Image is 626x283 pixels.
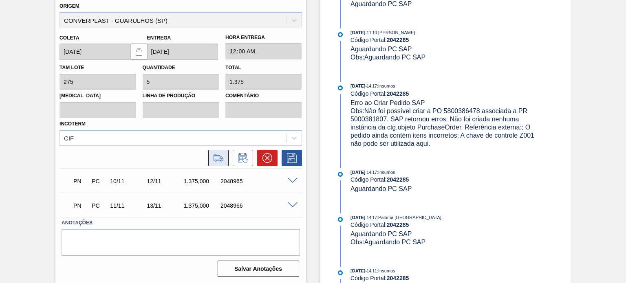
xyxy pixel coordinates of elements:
div: Informar alteração no pedido [229,150,253,166]
span: - 14:17 [366,170,377,175]
label: Origem [60,3,79,9]
div: Ir para Composição de Carga [204,150,229,166]
label: Anotações [62,217,300,229]
span: : Insumos [377,268,395,273]
div: Salvar Pedido [278,150,302,166]
div: Código Portal: [350,37,544,43]
span: - 14:17 [366,215,377,220]
span: [DATE] [350,268,365,273]
div: 1.375,000 [182,202,222,209]
div: 2048966 [218,202,259,209]
strong: 2042285 [387,275,409,281]
span: [DATE] [350,30,365,35]
span: Erro ao Criar Pedido SAP [350,99,425,106]
div: Código Portal: [350,90,544,97]
img: atual [338,217,343,222]
label: [MEDICAL_DATA] [60,90,136,102]
span: Aguardando PC SAP [350,185,412,192]
strong: 2042285 [387,90,409,97]
div: 12/11/2025 [145,178,185,184]
label: Incoterm [60,121,86,127]
div: Código Portal: [350,222,544,228]
label: Tam lote [60,65,84,70]
div: Pedido em Negociação [71,172,90,190]
div: Pedido em Negociação [71,197,90,215]
span: : Paloma [GEOGRAPHIC_DATA] [377,215,441,220]
div: Código Portal: [350,176,544,183]
input: dd/mm/yyyy [147,44,218,60]
label: Entrega [147,35,171,41]
div: 11/11/2025 [108,202,148,209]
strong: 2042285 [387,176,409,183]
p: PN [73,178,88,184]
span: - 11:10 [366,31,377,35]
p: PN [73,202,88,209]
label: Linha de Produção [143,90,219,102]
div: CIF [64,134,74,141]
span: : Insumos [377,83,395,88]
strong: 2042285 [387,37,409,43]
span: : [PERSON_NAME] [377,30,415,35]
div: Pedido de Compra [90,178,108,184]
label: Total [225,65,241,70]
span: Obs: Aguardando PC SAP [350,239,425,246]
span: - 14:17 [366,84,377,88]
img: atual [338,32,343,37]
span: Obs: Aguardando PC SAP [350,54,425,61]
img: atual [338,86,343,90]
img: locked [134,47,144,57]
span: Aguardando PC SAP [350,230,412,237]
label: Coleta [60,35,79,41]
button: Salvar Anotações [218,261,299,277]
div: Código Portal: [350,275,544,281]
span: Obs: Não foi possível criar a PO 5800386478 associada a PR 5000381807. SAP retornou erros: Não fo... [350,107,536,147]
span: Aguardando PC SAP [350,46,412,53]
span: Aguardando PC SAP [350,0,412,7]
div: 2048965 [218,178,259,184]
input: dd/mm/yyyy [60,44,130,60]
span: - 14:11 [366,269,377,273]
button: locked [131,44,147,60]
div: 1.375,000 [182,178,222,184]
label: Quantidade [143,65,175,70]
div: Cancelar pedido [253,150,278,166]
div: 13/11/2025 [145,202,185,209]
span: [DATE] [350,215,365,220]
label: Comentário [225,90,302,102]
div: 10/11/2025 [108,178,148,184]
img: atual [338,270,343,275]
span: : Insumos [377,170,395,175]
strong: 2042285 [387,222,409,228]
div: Pedido de Compra [90,202,108,209]
img: atual [338,172,343,177]
label: Hora Entrega [225,32,302,44]
span: [DATE] [350,83,365,88]
span: [DATE] [350,170,365,175]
